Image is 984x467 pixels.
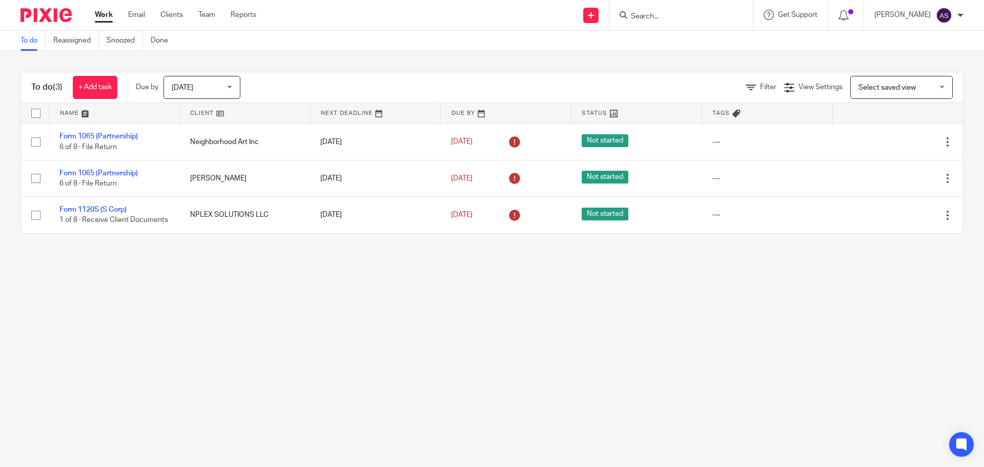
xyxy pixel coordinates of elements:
[712,110,730,116] span: Tags
[582,134,628,147] span: Not started
[310,160,441,196] td: [DATE]
[231,10,256,20] a: Reports
[310,124,441,160] td: [DATE]
[73,76,117,99] a: + Add task
[59,206,127,213] a: Form 1120S (S Corp)
[59,180,117,187] span: 6 of 8 · File Return
[198,10,215,20] a: Team
[760,84,776,91] span: Filter
[180,197,311,233] td: NPLEX SOLUTIONS LLC
[798,84,843,91] span: View Settings
[582,208,628,220] span: Not started
[180,124,311,160] td: Neighborhood Art Inc
[630,12,722,22] input: Search
[59,133,138,140] a: Form 1065 (Partnership)
[31,82,63,93] h1: To do
[59,170,138,177] a: Form 1065 (Partnership)
[59,217,168,224] span: 1 of 8 · Receive Client Documents
[20,31,46,51] a: To do
[107,31,143,51] a: Snoozed
[451,211,473,218] span: [DATE]
[936,7,952,24] img: svg%3E
[151,31,176,51] a: Done
[180,160,311,196] td: [PERSON_NAME]
[712,137,823,147] div: ---
[53,31,99,51] a: Reassigned
[20,8,72,22] img: Pixie
[778,11,817,18] span: Get Support
[712,210,823,220] div: ---
[712,173,823,184] div: ---
[172,84,193,91] span: [DATE]
[160,10,183,20] a: Clients
[310,197,441,233] td: [DATE]
[128,10,145,20] a: Email
[53,83,63,91] span: (3)
[136,82,158,92] p: Due by
[582,171,628,184] span: Not started
[451,175,473,182] span: [DATE]
[874,10,931,20] p: [PERSON_NAME]
[858,84,916,91] span: Select saved view
[95,10,113,20] a: Work
[59,144,117,151] span: 6 of 8 · File Return
[451,138,473,146] span: [DATE]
